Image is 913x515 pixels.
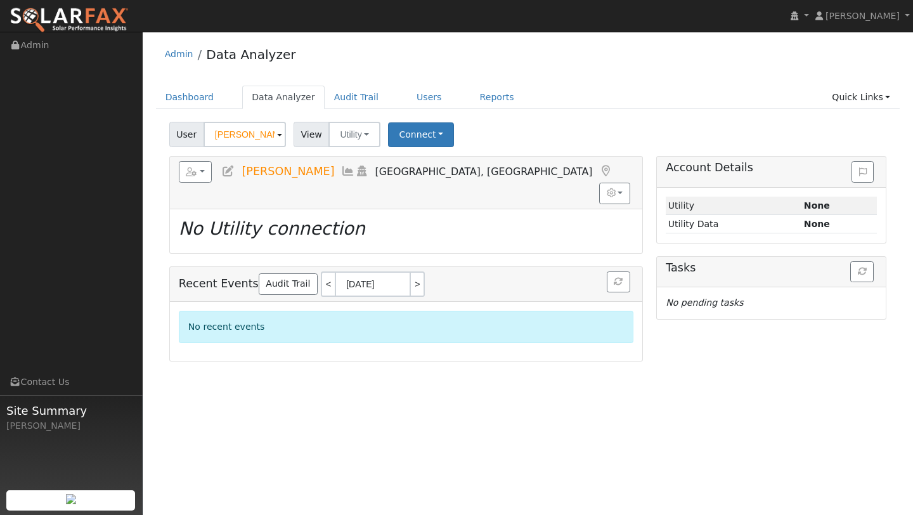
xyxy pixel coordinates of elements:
[388,122,454,147] button: Connect
[411,271,425,297] a: >
[804,200,830,211] strong: ID: null, authorized: None
[407,86,451,109] a: Users
[607,271,630,293] button: Refresh
[355,165,369,178] a: Login As (last Never)
[156,86,224,109] a: Dashboard
[375,166,593,178] span: [GEOGRAPHIC_DATA], [GEOGRAPHIC_DATA]
[179,271,633,297] h5: Recent Events
[470,86,524,109] a: Reports
[804,219,830,229] strong: None
[165,49,193,59] a: Admin
[242,165,334,178] span: [PERSON_NAME]
[666,215,801,233] td: Utility Data
[851,161,874,183] button: Issue History
[826,11,900,21] span: [PERSON_NAME]
[822,86,900,109] a: Quick Links
[221,165,235,178] a: Edit User (36683)
[341,165,355,178] a: Multi-Series Graph
[321,271,335,297] a: <
[294,122,330,147] span: View
[325,86,388,109] a: Audit Trail
[850,261,874,283] button: Refresh
[259,273,318,295] a: Audit Trail
[666,161,877,174] h5: Account Details
[169,122,204,147] span: User
[204,122,286,147] input: Select a User
[10,7,129,34] img: SolarFax
[328,122,380,147] button: Utility
[599,165,612,178] a: Map
[6,402,136,419] span: Site Summary
[666,297,743,308] i: No pending tasks
[666,261,877,275] h5: Tasks
[242,86,325,109] a: Data Analyzer
[206,47,295,62] a: Data Analyzer
[666,197,801,215] td: Utility
[179,218,365,239] i: No Utility connection
[6,419,136,433] div: [PERSON_NAME]
[179,311,633,343] div: No recent events
[66,494,76,504] img: retrieve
